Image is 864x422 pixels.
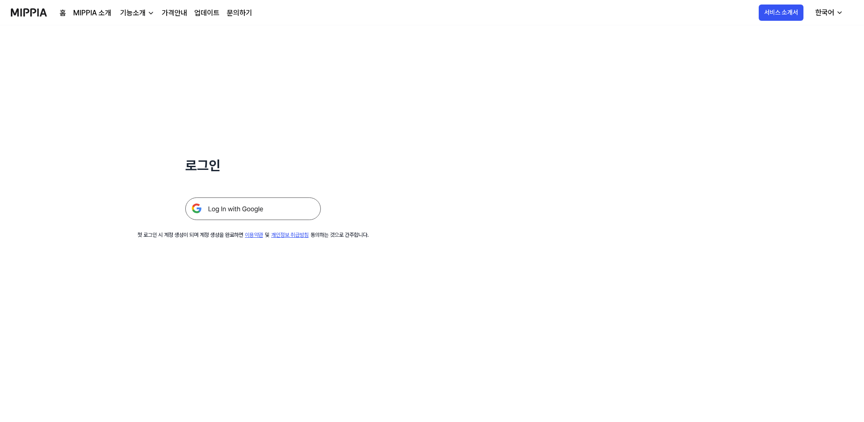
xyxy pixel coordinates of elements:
button: 기능소개 [118,8,155,19]
div: 첫 로그인 시 계정 생성이 되며 계정 생성을 완료하면 및 동의하는 것으로 간주합니다. [137,231,369,239]
a: 가격안내 [162,8,187,19]
a: 홈 [60,8,66,19]
button: 한국어 [808,4,849,22]
a: 개인정보 취급방침 [271,232,309,238]
img: 구글 로그인 버튼 [185,197,321,220]
h1: 로그인 [185,155,321,176]
div: 한국어 [813,7,836,18]
button: 서비스 소개서 [759,5,803,21]
a: 업데이트 [194,8,220,19]
div: 기능소개 [118,8,147,19]
a: 문의하기 [227,8,252,19]
img: down [147,9,155,17]
a: MIPPIA 소개 [73,8,111,19]
a: 이용약관 [245,232,263,238]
